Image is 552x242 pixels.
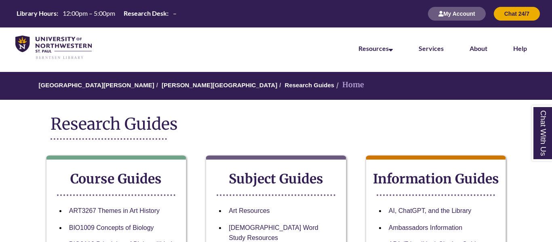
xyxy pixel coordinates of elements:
[419,44,444,52] a: Services
[494,10,540,17] a: Chat 24/7
[470,44,487,52] a: About
[69,224,154,231] a: BIO1009 Concepts of Biology
[373,171,499,187] strong: Information Guides
[513,44,527,52] a: Help
[358,44,393,52] a: Resources
[13,9,180,19] a: Hours Today
[229,207,270,214] a: Art Resources
[173,9,177,17] span: –
[63,9,115,17] span: 12:00pm – 5:00pm
[13,9,59,18] th: Library Hours:
[13,9,180,18] table: Hours Today
[15,36,92,60] img: UNWSP Library Logo
[70,171,162,187] strong: Course Guides
[389,224,462,231] a: Ambassadors Information
[39,82,154,88] a: [GEOGRAPHIC_DATA][PERSON_NAME]
[229,171,323,187] strong: Subject Guides
[51,114,178,134] span: Research Guides
[494,7,540,21] button: Chat 24/7
[285,82,335,88] a: Research Guides
[428,10,486,17] a: My Account
[120,9,170,18] th: Research Desk:
[229,224,318,242] a: [DEMOGRAPHIC_DATA] Word Study Resources
[334,79,364,91] li: Home
[162,82,277,88] a: [PERSON_NAME][GEOGRAPHIC_DATA]
[428,7,486,21] button: My Account
[69,207,160,214] a: ART3267 Themes in Art History
[389,207,472,214] a: AI, ChatGPT, and the Library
